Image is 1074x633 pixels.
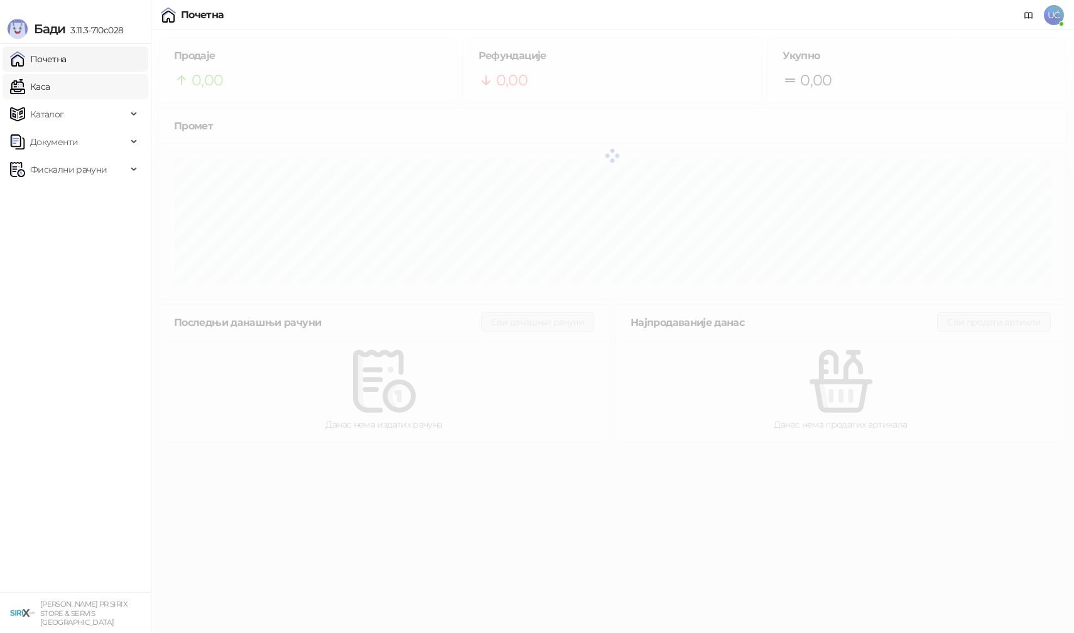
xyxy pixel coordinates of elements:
[181,10,224,20] div: Почетна
[1019,5,1039,25] a: Документација
[30,129,78,154] span: Документи
[30,102,64,127] span: Каталог
[1044,5,1064,25] span: UĆ
[30,157,107,182] span: Фискални рачуни
[8,19,28,39] img: Logo
[40,600,127,627] small: [PERSON_NAME] PR SIRIX STORE & SERVIS [GEOGRAPHIC_DATA]
[10,46,67,72] a: Почетна
[10,74,50,99] a: Каса
[10,600,35,625] img: 64x64-companyLogo-cb9a1907-c9b0-4601-bb5e-5084e694c383.png
[65,24,123,36] span: 3.11.3-710c028
[34,21,65,36] span: Бади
